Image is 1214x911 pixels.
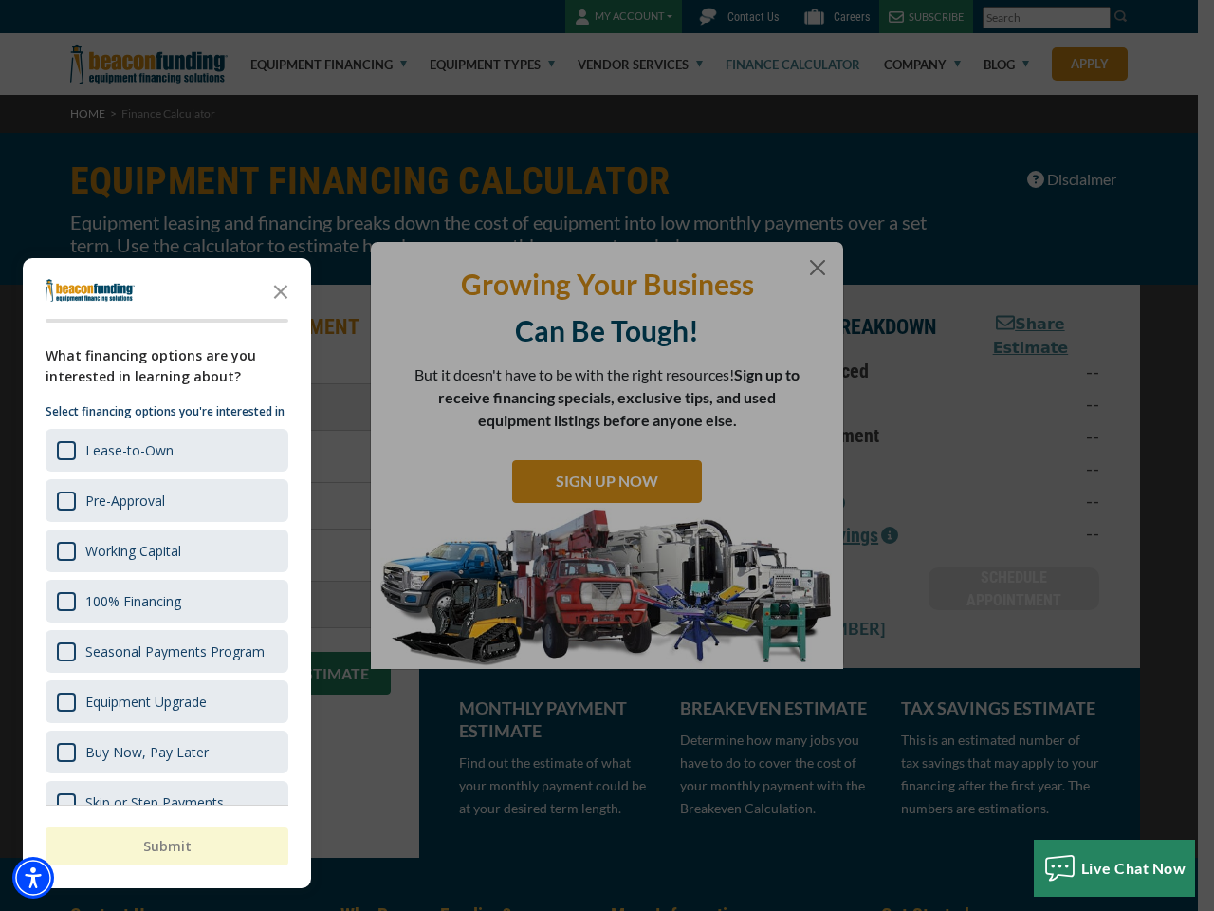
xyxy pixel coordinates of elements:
div: What financing options are you interested in learning about? [46,345,288,387]
button: Submit [46,827,288,865]
span: Live Chat Now [1081,859,1186,877]
div: Buy Now, Pay Later [46,731,288,773]
div: Skip or Step Payments [46,781,288,824]
div: Lease-to-Own [85,441,174,459]
div: 100% Financing [46,580,288,623]
div: Skip or Step Payments [85,793,224,811]
button: Live Chat Now [1034,840,1196,897]
img: Company logo [46,279,135,302]
div: Pre-Approval [85,492,165,510]
div: Working Capital [46,530,288,572]
div: Equipment Upgrade [85,693,207,711]
div: Pre-Approval [46,479,288,522]
div: 100% Financing [85,592,181,610]
div: Equipment Upgrade [46,680,288,723]
div: Lease-to-Own [46,429,288,472]
div: Survey [23,258,311,888]
div: Buy Now, Pay Later [85,743,209,761]
div: Accessibility Menu [12,857,54,899]
p: Select financing options you're interested in [46,402,288,421]
div: Seasonal Payments Program [85,642,265,660]
button: Close the survey [262,271,300,309]
div: Working Capital [85,542,181,560]
div: Seasonal Payments Program [46,630,288,673]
